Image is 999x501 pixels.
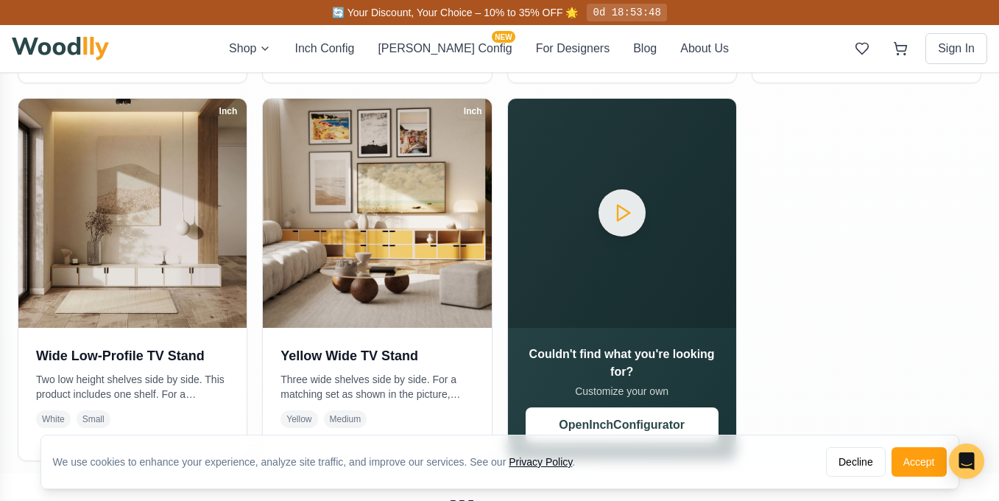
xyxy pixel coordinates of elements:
[263,99,491,327] img: Yellow Wide TV Stand
[294,40,354,57] button: Inch Config
[526,346,719,381] h3: Couldn't find what you're looking for?
[280,410,317,428] span: Yellow
[526,384,719,399] p: Customize your own
[280,346,473,366] h3: Yellow Wide TV Stand
[213,103,244,119] div: Inch
[587,4,666,21] div: 0d 18:53:48
[633,40,657,57] button: Blog
[509,456,572,468] a: Privacy Policy
[280,372,473,402] p: Three wide shelves side by side. For a matching set as shown in the picture, design and purchase ...
[12,37,109,60] img: Woodlly
[36,372,229,402] p: Two low height shelves side by side. This product includes one shelf. For a matching set as shown...
[492,31,515,43] span: NEW
[680,40,729,57] button: About Us
[36,410,71,428] span: White
[526,407,719,443] button: OpenInchConfigurator
[36,346,229,366] h3: Wide Low-Profile TV Stand
[536,40,610,57] button: For Designers
[18,99,247,327] img: Wide Low-Profile TV Stand
[324,410,367,428] span: Medium
[378,40,512,57] button: [PERSON_NAME] ConfigNEW
[892,447,947,477] button: Accept
[826,447,886,477] button: Decline
[332,7,578,18] span: 🔄 Your Discount, Your Choice – 10% to 35% OFF 🌟
[77,410,110,428] span: Small
[229,40,271,57] button: Shop
[457,103,489,119] div: Inch
[949,444,984,479] div: Open Intercom Messenger
[53,455,587,469] div: We use cookies to enhance your experience, analyze site traffic, and improve our services. See our .
[925,33,987,64] button: Sign In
